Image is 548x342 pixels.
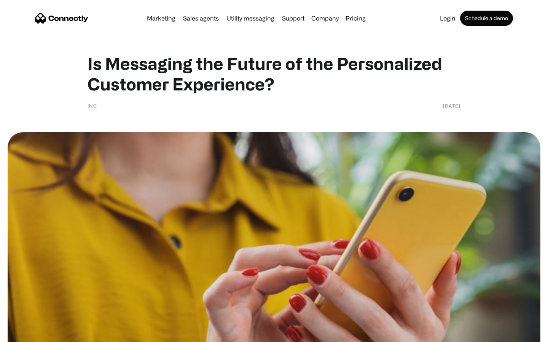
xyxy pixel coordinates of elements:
[144,15,178,21] a: Marketing
[311,13,339,24] div: Company
[437,15,459,21] a: Login
[460,11,513,26] a: Schedule a demo
[223,15,277,21] a: Utility messaging
[8,329,46,339] aside: Language selected: English
[180,15,222,21] a: Sales agents
[88,53,460,94] h1: Is Messaging the Future of the Personalized Customer Experience?
[443,102,460,109] div: [DATE]
[15,329,46,339] ul: Language list
[279,15,307,21] a: Support
[88,102,97,109] div: Inc
[342,15,369,21] a: Pricing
